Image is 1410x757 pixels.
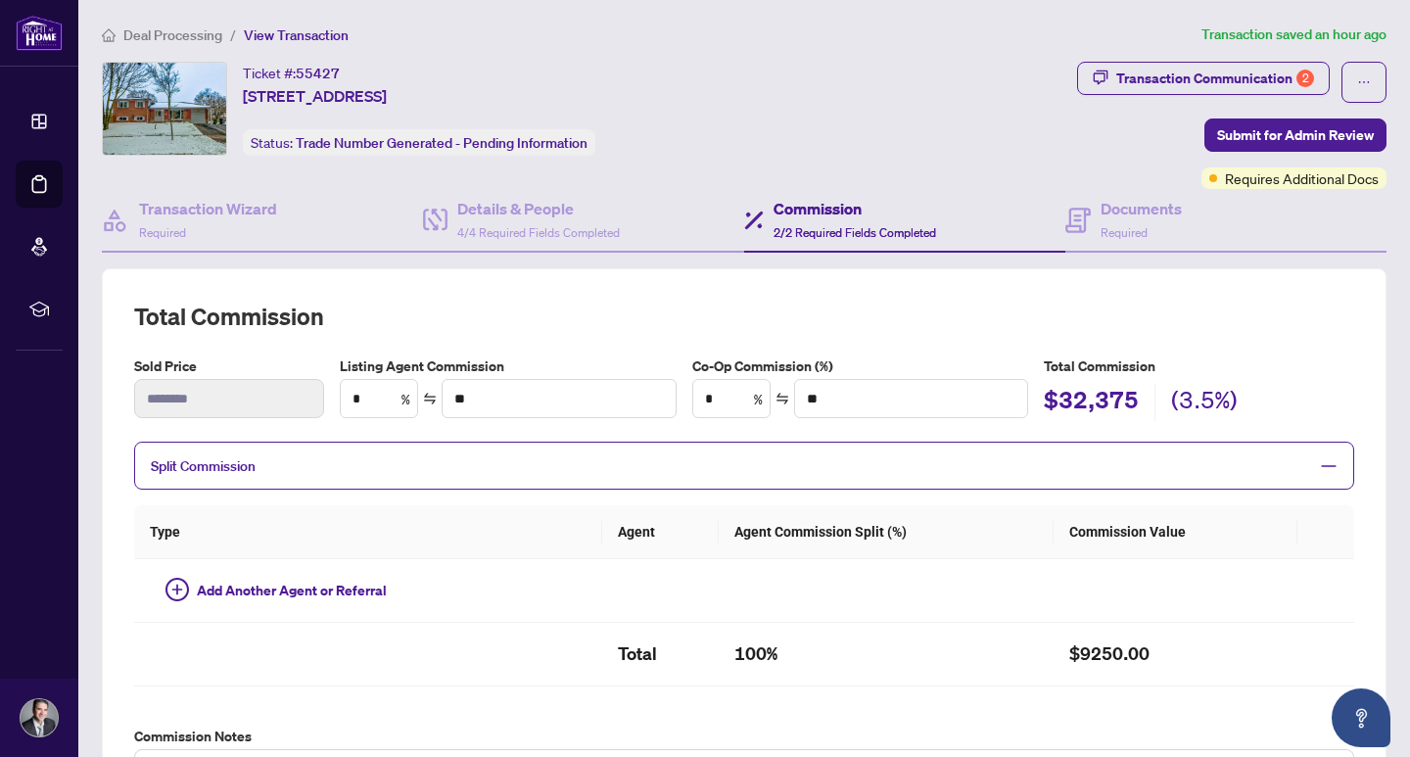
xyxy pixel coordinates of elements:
[134,442,1354,490] div: Split Commission
[230,24,236,46] li: /
[102,28,116,42] span: home
[151,457,256,475] span: Split Commission
[1225,167,1379,189] span: Requires Additional Docs
[774,197,936,220] h4: Commission
[134,726,1354,747] label: Commission Notes
[1320,457,1338,475] span: minus
[457,197,620,220] h4: Details & People
[423,392,437,405] span: swap
[1101,225,1148,240] span: Required
[1116,63,1314,94] div: Transaction Communication
[197,580,387,601] span: Add Another Agent or Referral
[774,225,936,240] span: 2/2 Required Fields Completed
[150,575,402,606] button: Add Another Agent or Referral
[1217,119,1374,151] span: Submit for Admin Review
[244,26,349,44] span: View Transaction
[139,225,186,240] span: Required
[1077,62,1330,95] button: Transaction Communication2
[123,26,222,44] span: Deal Processing
[719,505,1055,559] th: Agent Commission Split (%)
[165,578,189,601] span: plus-circle
[21,699,58,736] img: Profile Icon
[1332,688,1390,747] button: Open asap
[734,639,1039,670] h2: 100%
[134,301,1354,332] h2: Total Commission
[1044,355,1354,377] h5: Total Commission
[103,63,226,155] img: IMG-E11951226_1.jpg
[1204,118,1386,152] button: Submit for Admin Review
[618,639,703,670] h2: Total
[243,62,340,84] div: Ticket #:
[1054,505,1297,559] th: Commission Value
[1171,384,1238,421] h2: (3.5%)
[775,392,789,405] span: swap
[1357,75,1371,89] span: ellipsis
[457,225,620,240] span: 4/4 Required Fields Completed
[134,355,324,377] label: Sold Price
[139,197,277,220] h4: Transaction Wizard
[243,84,387,108] span: [STREET_ADDRESS]
[296,65,340,82] span: 55427
[1044,384,1139,421] h2: $32,375
[602,505,719,559] th: Agent
[1101,197,1182,220] h4: Documents
[134,505,602,559] th: Type
[1296,70,1314,87] div: 2
[243,129,595,156] div: Status:
[1069,639,1282,670] h2: $9250.00
[296,134,587,152] span: Trade Number Generated - Pending Information
[692,355,1028,377] label: Co-Op Commission (%)
[340,355,676,377] label: Listing Agent Commission
[16,15,63,51] img: logo
[1201,24,1386,46] article: Transaction saved an hour ago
